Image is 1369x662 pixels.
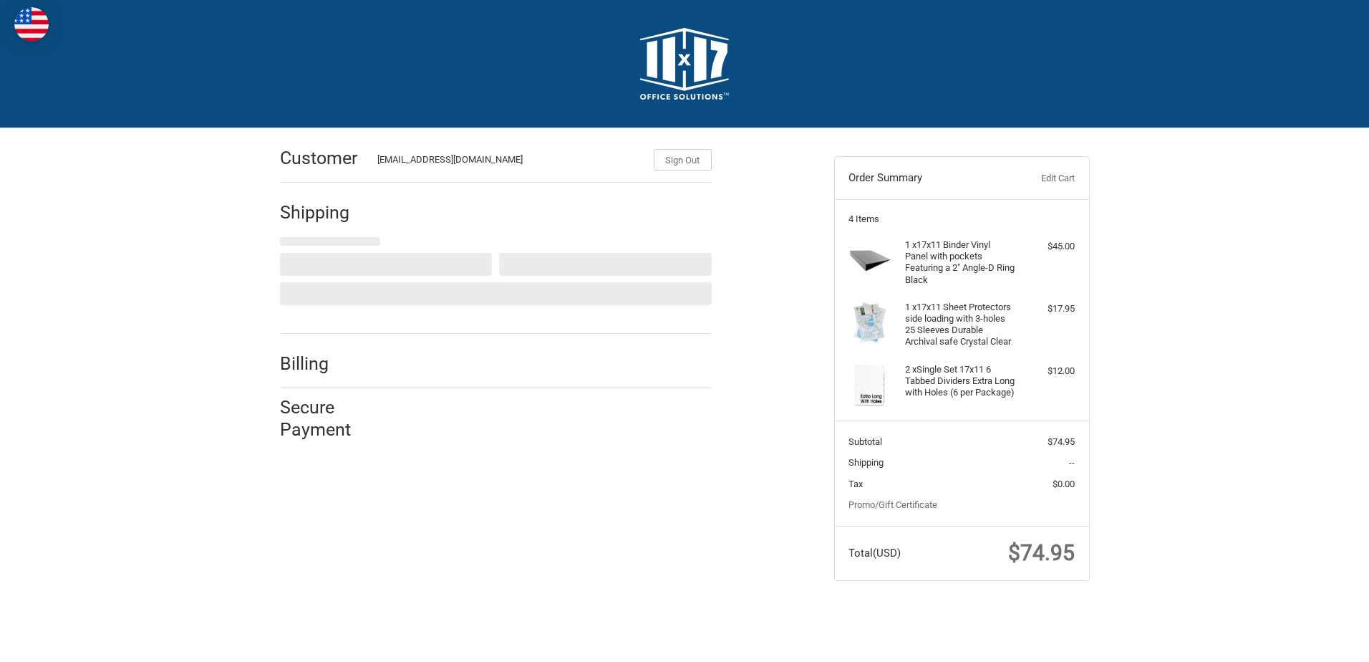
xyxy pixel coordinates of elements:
[848,171,1004,186] h3: Order Summary
[848,436,882,447] span: Subtotal
[848,457,884,468] span: Shipping
[654,149,712,171] button: Sign Out
[280,352,364,375] h2: Billing
[280,147,364,169] h2: Customer
[905,364,1015,399] h4: 2 x Single Set 17x11 6 Tabbed Dividers Extra Long with Holes (6 per Package)
[1004,171,1075,186] a: Edit Cart
[848,479,863,489] span: Tax
[905,302,1015,348] h4: 1 x 17x11 Sheet Protectors side loading with 3-holes 25 Sleeves Durable Archival safe Crystal Clear
[1048,436,1075,447] span: $74.95
[640,28,729,100] img: 11x17.com
[1069,457,1075,468] span: --
[905,239,1015,286] h4: 1 x 17x11 Binder Vinyl Panel with pockets Featuring a 2" Angle-D Ring Black
[848,547,901,560] span: Total (USD)
[848,499,937,510] a: Promo/Gift Certificate
[377,153,639,171] div: [EMAIL_ADDRESS][DOMAIN_NAME]
[848,214,1075,225] h3: 4 Items
[1018,302,1075,316] div: $17.95
[1018,239,1075,254] div: $45.00
[14,7,49,42] img: duty and tax information for United States
[1053,479,1075,489] span: $0.00
[280,396,377,441] h2: Secure Payment
[1008,540,1075,565] span: $74.95
[1018,364,1075,378] div: $12.00
[280,201,364,224] h2: Shipping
